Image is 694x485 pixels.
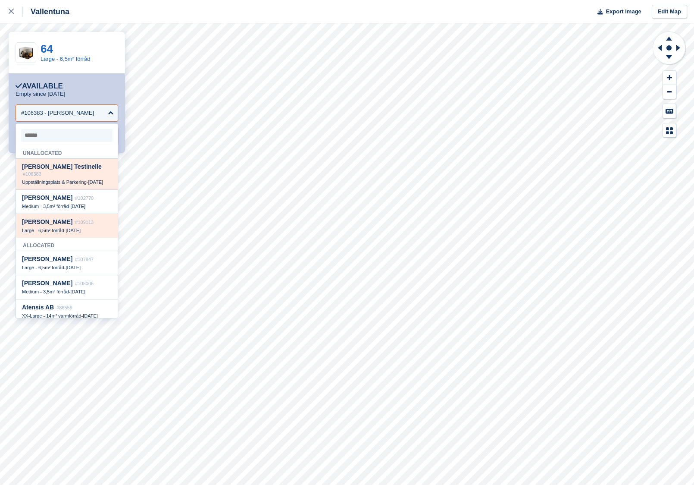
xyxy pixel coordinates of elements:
span: Medium - 3,5m² förråd [22,204,69,209]
div: - [22,179,112,185]
span: #86559 [56,305,72,310]
span: #107847 [75,257,94,262]
button: Zoom In [663,71,676,85]
span: #102770 [75,195,94,201]
a: Large - 6,5m² förråd [41,56,91,62]
span: #108006 [75,281,94,286]
span: [DATE] [66,228,81,233]
p: Empty since [DATE] [16,91,65,98]
span: Large - 6,5m² förråd [22,265,64,270]
span: [PERSON_NAME] [22,280,72,287]
span: [PERSON_NAME] [22,218,72,225]
span: [PERSON_NAME] Testinelle [22,163,102,170]
span: Large - 6,5m² förråd [22,228,64,233]
div: Unallocated [16,145,118,159]
span: [DATE] [70,204,85,209]
img: Prc.24.6_1%201.png [16,44,36,61]
span: Atensis AB [22,304,54,311]
div: - [22,203,112,209]
div: - [22,227,112,233]
span: [DATE] [66,265,81,270]
span: [PERSON_NAME] [22,194,72,201]
a: Edit Map [652,5,687,19]
span: XX-Large - 14m² varmförråd [22,313,81,318]
div: Available [16,82,63,91]
span: [DATE] [83,313,98,318]
div: - [22,313,112,319]
span: Export Image [606,7,641,16]
div: Allocated [16,238,118,251]
span: #109113 [75,220,94,225]
button: Zoom Out [663,85,676,99]
span: [PERSON_NAME] [22,255,72,262]
a: 64 [41,42,53,55]
div: - [22,265,112,271]
span: [DATE] [88,180,103,185]
span: Medium - 3,5m² förråd [22,289,69,294]
span: #106383 [23,171,41,176]
span: [DATE] [70,289,85,294]
button: Map Legend [663,123,676,138]
div: Vallentuna [23,6,69,17]
span: Uppställningsplats & Parkering [22,180,87,185]
div: #106383 - [PERSON_NAME] [21,109,94,117]
div: - [22,289,112,295]
button: Keyboard Shortcuts [663,104,676,118]
button: Export Image [592,5,641,19]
